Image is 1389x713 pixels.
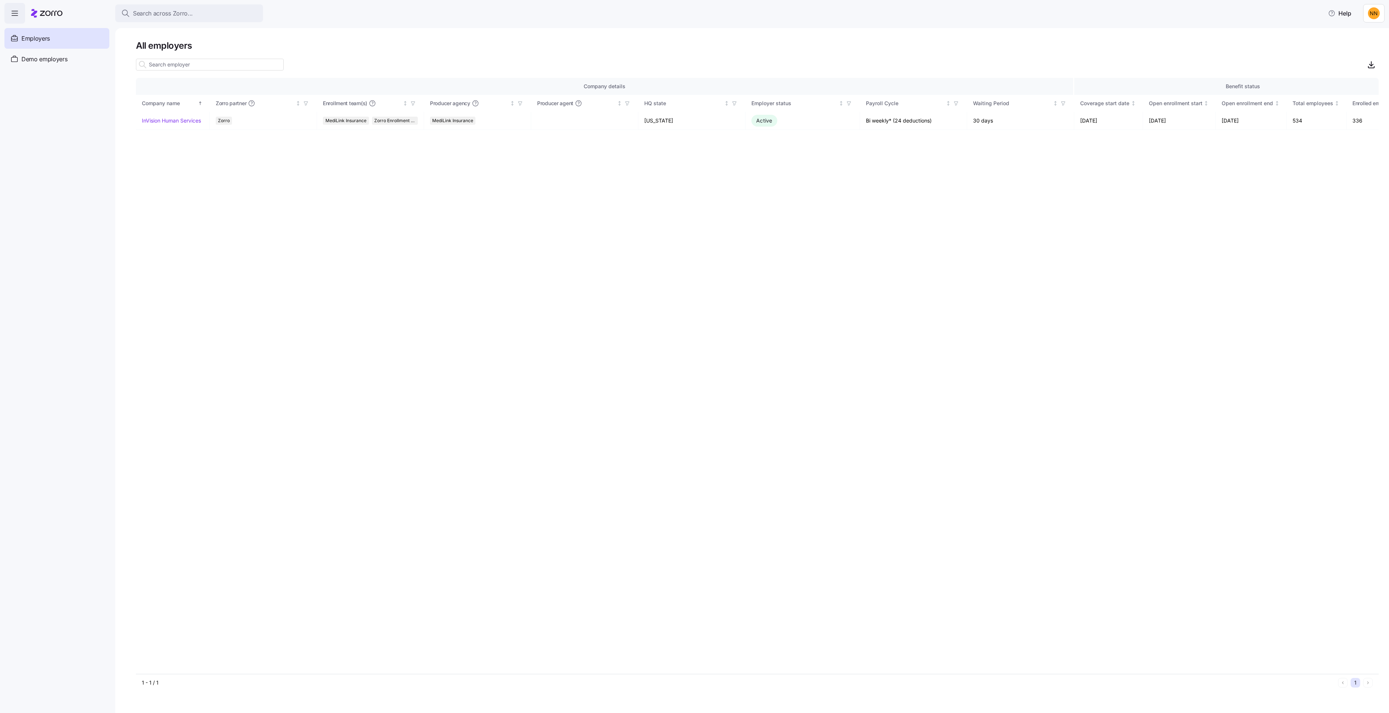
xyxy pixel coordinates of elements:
[210,95,317,112] th: Zorro partnerNot sorted
[317,95,424,112] th: Enrollment team(s)Not sorted
[967,95,1074,112] th: Waiting PeriodNot sorted
[4,28,109,49] a: Employers
[638,112,745,130] td: [US_STATE]
[1074,95,1143,112] th: Coverage start dateNot sorted
[1274,101,1280,106] div: Not sorted
[198,101,203,106] div: Sorted ascending
[1080,99,1129,107] div: Coverage start date
[1143,112,1216,130] td: [DATE]
[745,95,860,112] th: Employer statusNot sorted
[724,101,729,106] div: Not sorted
[1204,101,1209,106] div: Not sorted
[1293,99,1333,107] div: Total employees
[21,34,50,43] span: Employers
[1216,112,1287,130] td: [DATE]
[860,95,967,112] th: Payroll CycleNot sorted
[617,101,622,106] div: Not sorted
[1351,678,1360,688] button: 1
[136,95,210,112] th: Company nameSorted ascending
[136,59,284,70] input: Search employer
[1216,95,1287,112] th: Open enrollment endNot sorted
[638,95,745,112] th: HQ stateNot sorted
[967,112,1074,130] td: 30 days
[1322,6,1357,21] button: Help
[296,101,301,106] div: Not sorted
[839,101,844,106] div: Not sorted
[1287,112,1347,130] td: 534
[142,679,1335,686] div: 1 - 1 / 1
[216,100,246,107] span: Zorro partner
[115,4,263,22] button: Search across Zorro...
[4,49,109,69] a: Demo employers
[142,117,201,124] a: InVision Human Services
[1334,101,1339,106] div: Not sorted
[1287,95,1347,112] th: Total employeesNot sorted
[644,99,723,107] div: HQ state
[866,99,944,107] div: Payroll Cycle
[218,117,230,125] span: Zorro
[1131,101,1136,106] div: Not sorted
[510,101,515,106] div: Not sorted
[403,101,408,106] div: Not sorted
[325,117,366,125] span: MediLink Insurance
[133,9,193,18] span: Search across Zorro...
[136,40,1379,51] h1: All employers
[1053,101,1058,106] div: Not sorted
[1074,112,1143,130] td: [DATE]
[751,99,837,107] div: Employer status
[323,100,367,107] span: Enrollment team(s)
[537,100,573,107] span: Producer agent
[1143,95,1216,112] th: Open enrollment startNot sorted
[756,117,772,124] span: Active
[860,112,967,130] td: Bi weekly* (24 deductions)
[1363,678,1373,688] button: Next page
[21,55,68,64] span: Demo employers
[1338,678,1348,688] button: Previous page
[142,82,1067,90] div: Company details
[424,95,531,112] th: Producer agencyNot sorted
[432,117,473,125] span: MediLink Insurance
[973,99,1051,107] div: Waiting Period
[946,101,951,106] div: Not sorted
[531,95,638,112] th: Producer agentNot sorted
[1368,7,1380,19] img: 03df8804be8400ef86d83aae3e04acca
[1328,9,1351,18] span: Help
[374,117,416,125] span: Zorro Enrollment Team
[142,99,197,107] div: Company name
[430,100,470,107] span: Producer agency
[1149,99,1202,107] div: Open enrollment start
[1222,99,1273,107] div: Open enrollment end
